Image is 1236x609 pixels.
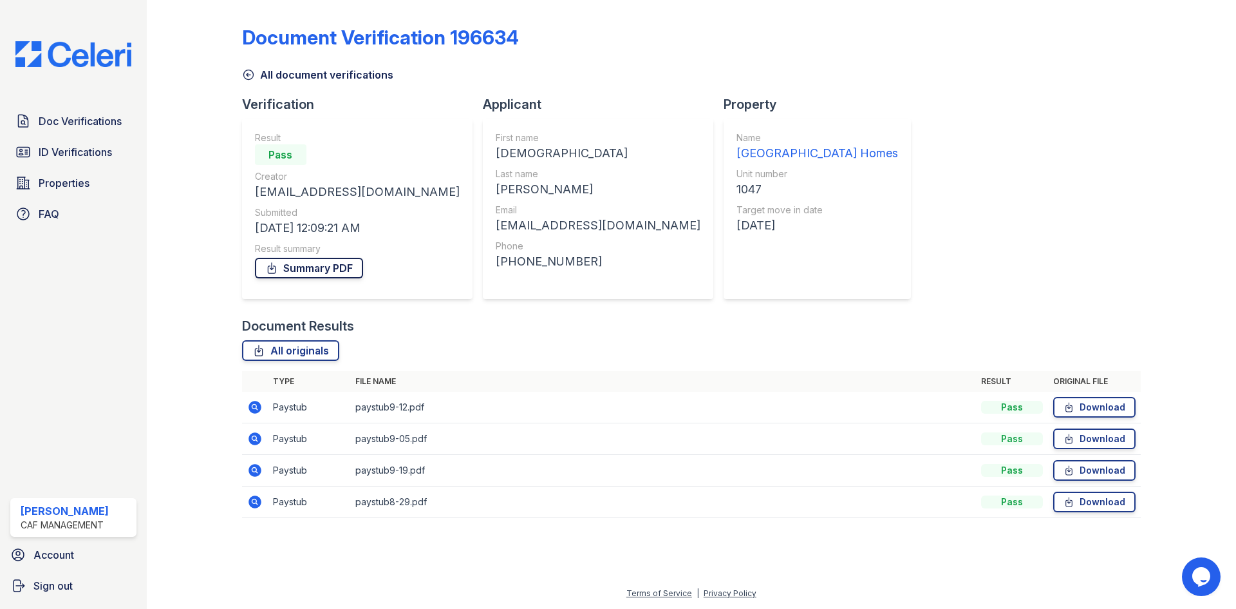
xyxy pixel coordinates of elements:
[5,573,142,599] a: Sign out
[242,26,519,49] div: Document Verification 196634
[10,201,136,227] a: FAQ
[39,175,89,191] span: Properties
[981,496,1043,508] div: Pass
[1053,492,1136,512] a: Download
[496,168,700,180] div: Last name
[496,144,700,162] div: [DEMOGRAPHIC_DATA]
[21,503,109,519] div: [PERSON_NAME]
[39,113,122,129] span: Doc Verifications
[10,170,136,196] a: Properties
[736,131,898,144] div: Name
[626,588,692,598] a: Terms of Service
[10,108,136,134] a: Doc Verifications
[736,131,898,162] a: Name [GEOGRAPHIC_DATA] Homes
[1053,397,1136,418] a: Download
[242,95,483,113] div: Verification
[496,217,700,235] div: [EMAIL_ADDRESS][DOMAIN_NAME]
[697,588,699,598] div: |
[39,144,112,160] span: ID Verifications
[981,432,1043,445] div: Pass
[255,206,460,219] div: Submitted
[255,258,363,278] a: Summary PDF
[242,317,354,335] div: Document Results
[39,206,59,222] span: FAQ
[255,144,306,165] div: Pass
[350,455,976,487] td: paystub9-19.pdf
[255,183,460,201] div: [EMAIL_ADDRESS][DOMAIN_NAME]
[1182,557,1223,596] iframe: chat widget
[268,392,350,423] td: Paystub
[5,41,142,67] img: CE_Logo_Blue-a8612792a0a2168367f1c8372b55b34899dd931a85d93a1a3d3e32e68fde9ad4.png
[1053,429,1136,449] a: Download
[268,423,350,455] td: Paystub
[736,180,898,198] div: 1047
[33,547,74,563] span: Account
[736,204,898,217] div: Target move in date
[981,401,1043,414] div: Pass
[724,95,921,113] div: Property
[496,240,700,253] div: Phone
[483,95,724,113] div: Applicant
[255,170,460,183] div: Creator
[350,392,976,423] td: paystub9-12.pdf
[242,67,393,82] a: All document verifications
[255,219,460,237] div: [DATE] 12:09:21 AM
[976,371,1048,392] th: Result
[350,423,976,455] td: paystub9-05.pdf
[736,144,898,162] div: [GEOGRAPHIC_DATA] Homes
[33,578,73,594] span: Sign out
[981,464,1043,477] div: Pass
[242,340,339,361] a: All originals
[736,168,898,180] div: Unit number
[255,242,460,255] div: Result summary
[350,371,976,392] th: File name
[10,139,136,165] a: ID Verifications
[704,588,756,598] a: Privacy Policy
[268,487,350,518] td: Paystub
[255,131,460,144] div: Result
[736,217,898,235] div: [DATE]
[268,455,350,487] td: Paystub
[1053,460,1136,481] a: Download
[496,204,700,217] div: Email
[5,542,142,568] a: Account
[21,519,109,532] div: CAF Management
[496,131,700,144] div: First name
[1048,371,1141,392] th: Original file
[350,487,976,518] td: paystub8-29.pdf
[496,253,700,271] div: [PHONE_NUMBER]
[496,180,700,198] div: [PERSON_NAME]
[268,371,350,392] th: Type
